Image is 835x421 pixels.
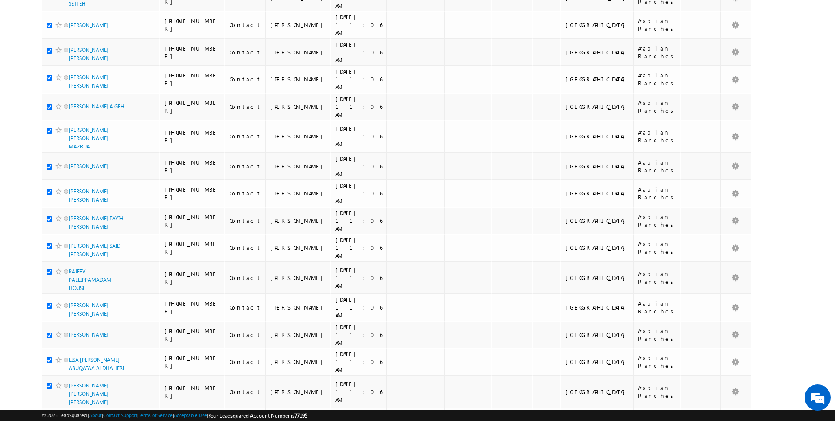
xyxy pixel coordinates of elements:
div: [GEOGRAPHIC_DATA] [565,21,629,29]
a: [PERSON_NAME] [PERSON_NAME] [69,47,108,61]
div: [DATE] 11:06 AM [335,380,382,404]
a: Contact Support [103,412,137,418]
div: [PHONE_NUMBER] [164,71,221,87]
div: [PERSON_NAME] [270,132,327,140]
div: [DATE] 11:06 AM [335,266,382,290]
div: Contact [230,132,261,140]
div: Contact [230,388,261,396]
div: [DATE] 11:06 AM [335,95,382,118]
div: Contact [230,274,261,282]
span: © 2025 LeadSquared | | | | | [42,411,307,420]
div: [PERSON_NAME] [270,303,327,311]
a: [PERSON_NAME] SAID [PERSON_NAME] [69,242,120,257]
div: [GEOGRAPHIC_DATA] [565,189,629,197]
div: [DATE] 11:06 AM [335,236,382,259]
div: Contact [230,189,261,197]
div: Contact [230,244,261,252]
div: Arabian Ranches [638,44,677,60]
div: Arabian Ranches [638,354,677,370]
div: [PHONE_NUMBER] [164,240,221,256]
a: About [89,412,102,418]
em: Start Chat [118,268,158,280]
div: [DATE] 11:06 AM [335,67,382,91]
a: [PERSON_NAME] [PERSON_NAME] [69,74,108,89]
div: [PERSON_NAME] [270,388,327,396]
div: [PERSON_NAME] [270,358,327,366]
div: [DATE] 11:06 AM [335,323,382,347]
a: [PERSON_NAME] A GEH [69,103,124,110]
div: Contact [230,303,261,311]
div: [DATE] 11:06 AM [335,155,382,178]
div: [GEOGRAPHIC_DATA] [565,162,629,170]
div: [PHONE_NUMBER] [164,44,221,60]
div: [PERSON_NAME] [270,189,327,197]
div: Arabian Ranches [638,158,677,174]
div: [DATE] 11:06 AM [335,209,382,232]
div: [PERSON_NAME] [270,331,327,339]
div: [DATE] 11:06 AM [335,350,382,374]
div: Arabian Ranches [638,240,677,256]
div: [GEOGRAPHIC_DATA] [565,48,629,56]
a: [PERSON_NAME] [PERSON_NAME] [69,188,108,203]
div: [PHONE_NUMBER] [164,300,221,315]
a: EISA [PERSON_NAME] ABUQATAA ALDHAHERI [69,357,124,371]
div: [GEOGRAPHIC_DATA] [565,358,629,366]
div: Contact [230,75,261,83]
div: Contact [230,358,261,366]
div: [PHONE_NUMBER] [164,158,221,174]
div: [GEOGRAPHIC_DATA] [565,303,629,311]
a: [PERSON_NAME] [PERSON_NAME] MAZRUA [69,127,108,150]
div: Minimize live chat window [143,4,164,25]
a: Terms of Service [139,412,173,418]
div: [GEOGRAPHIC_DATA] [565,274,629,282]
span: 77195 [294,412,307,419]
div: Contact [230,331,261,339]
div: [PHONE_NUMBER] [164,185,221,201]
div: Contact [230,103,261,111]
div: [PERSON_NAME] [270,162,327,170]
div: [GEOGRAPHIC_DATA] [565,103,629,111]
a: [PERSON_NAME] [69,331,108,338]
a: RAJEEV PALLIPPAMADAM HOUSE [69,268,111,291]
div: [PERSON_NAME] [270,21,327,29]
div: [DATE] 11:06 AM [335,182,382,205]
div: Arabian Ranches [638,384,677,400]
div: [GEOGRAPHIC_DATA] [565,217,629,225]
div: [GEOGRAPHIC_DATA] [565,132,629,140]
a: [PERSON_NAME] TAYIH [PERSON_NAME] [69,215,124,230]
div: [PERSON_NAME] [270,48,327,56]
div: Arabian Ranches [638,327,677,343]
a: [PERSON_NAME] [69,163,108,169]
div: [PHONE_NUMBER] [164,17,221,33]
div: [PHONE_NUMBER] [164,384,221,400]
div: [PERSON_NAME] [270,244,327,252]
div: Contact [230,48,261,56]
div: [GEOGRAPHIC_DATA] [565,75,629,83]
img: d_60004797649_company_0_60004797649 [15,46,37,57]
div: Contact [230,21,261,29]
a: [PERSON_NAME] [69,22,108,28]
div: [DATE] 11:06 AM [335,40,382,64]
div: [DATE] 11:06 AM [335,296,382,319]
div: [PHONE_NUMBER] [164,99,221,115]
div: [PHONE_NUMBER] [164,213,221,229]
div: [GEOGRAPHIC_DATA] [565,244,629,252]
div: Arabian Ranches [638,185,677,201]
span: Your Leadsquared Account Number is [208,412,307,419]
div: Chat with us now [45,46,146,57]
div: Arabian Ranches [638,300,677,315]
div: [PERSON_NAME] [270,75,327,83]
div: Arabian Ranches [638,99,677,115]
div: Arabian Ranches [638,270,677,286]
a: Acceptable Use [174,412,207,418]
div: [PERSON_NAME] [270,274,327,282]
textarea: Type your message and hit 'Enter' [11,81,159,261]
div: [GEOGRAPHIC_DATA] [565,388,629,396]
div: [PHONE_NUMBER] [164,128,221,144]
div: Arabian Ranches [638,213,677,229]
div: [PHONE_NUMBER] [164,270,221,286]
a: [PERSON_NAME] [PERSON_NAME] [PERSON_NAME] [69,382,108,405]
div: [PERSON_NAME] [270,103,327,111]
div: [DATE] 11:06 AM [335,125,382,148]
div: [PHONE_NUMBER] [164,327,221,343]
